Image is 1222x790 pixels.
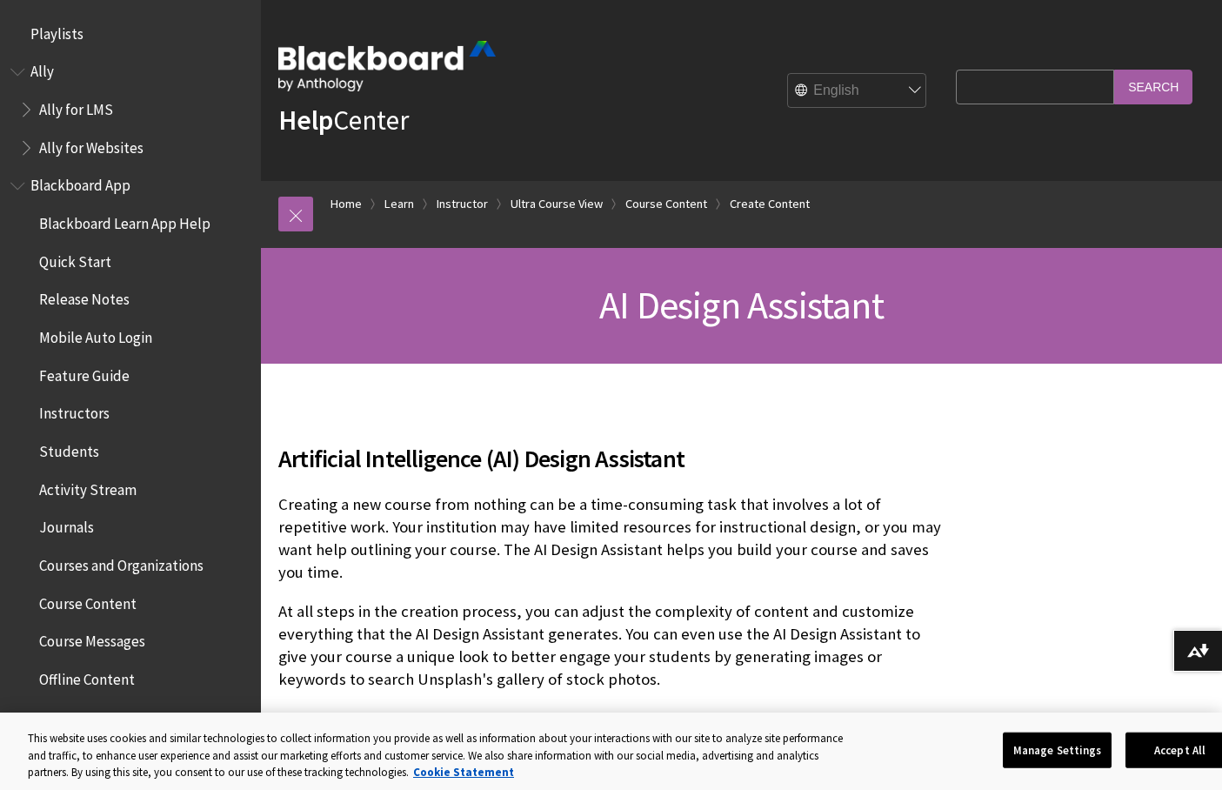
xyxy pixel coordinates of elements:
[39,95,113,118] span: Ally for LMS
[511,193,603,215] a: Ultra Course View
[1003,732,1112,768] button: Manage Settings
[10,57,250,163] nav: Book outline for Anthology Ally Help
[39,285,130,309] span: Release Notes
[39,475,137,499] span: Activity Stream
[10,19,250,49] nav: Book outline for Playlists
[30,57,54,81] span: Ally
[788,74,927,109] select: Site Language Selector
[599,281,884,329] span: AI Design Assistant
[39,133,144,157] span: Ally for Websites
[30,19,83,43] span: Playlists
[384,193,414,215] a: Learn
[39,437,99,460] span: Students
[413,765,514,780] a: More information about your privacy, opens in a new tab
[278,493,947,585] p: Creating a new course from nothing can be a time-consuming task that involves a lot of repetitive...
[278,103,333,137] strong: Help
[39,551,204,574] span: Courses and Organizations
[39,361,130,385] span: Feature Guide
[39,703,142,726] span: Announcements
[730,193,810,215] a: Create Content
[278,103,409,137] a: HelpCenter
[39,589,137,613] span: Course Content
[278,41,496,91] img: Blackboard by Anthology
[39,247,111,271] span: Quick Start
[278,440,947,477] span: Artificial Intelligence (AI) Design Assistant
[39,399,110,423] span: Instructors
[39,665,135,688] span: Offline Content
[625,193,707,215] a: Course Content
[28,730,856,781] div: This website uses cookies and similar technologies to collect information you provide as well as ...
[437,193,488,215] a: Instructor
[39,209,210,232] span: Blackboard Learn App Help
[30,171,130,195] span: Blackboard App
[39,513,94,537] span: Journals
[39,323,152,346] span: Mobile Auto Login
[331,193,362,215] a: Home
[278,600,947,692] p: At all steps in the creation process, you can adjust the complexity of content and customize ever...
[1114,70,1192,104] input: Search
[39,627,145,651] span: Course Messages
[278,707,947,730] p: There are ten levels of complexity for AI-generated content.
